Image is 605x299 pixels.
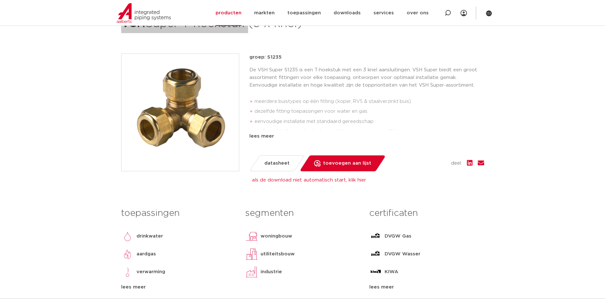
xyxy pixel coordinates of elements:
img: DVGW Gas [369,230,382,243]
img: woningbouw [245,230,258,243]
li: dezelfde fitting toepassingen voor water en gas [255,106,484,117]
span: toevoegen aan lijst [323,158,371,168]
p: utiliteitsbouw [261,250,295,258]
div: lees meer [369,283,484,291]
img: drinkwater [121,230,134,243]
p: woningbouw [261,232,292,240]
p: KIWA [385,268,398,276]
li: eenvoudige installatie met standaard gereedschap [255,117,484,127]
div: lees meer [121,283,236,291]
p: De VSH Super S1235 is een T-hoekstuk met een 3 knel aansluitingen. VSH Super biedt een groot asso... [249,66,484,89]
h3: segmenten [245,207,360,220]
h3: toepassingen [121,207,236,220]
img: aardgas [121,248,134,260]
p: drinkwater [136,232,163,240]
span: deel: [451,160,462,167]
li: snelle verbindingstechnologie waarbij her-montage mogelijk is [255,127,484,137]
li: meerdere buistypes op één fitting (koper, RVS & staalverzinkt buis) [255,96,484,107]
h3: certificaten [369,207,484,220]
img: Product Image for VSH Super T-hoekstuk (3 x knel) [122,54,239,171]
img: KIWA [369,266,382,278]
p: verwarming [136,268,165,276]
span: datasheet [264,158,290,168]
p: DVGW Wasser [385,250,420,258]
p: DVGW Gas [385,232,411,240]
img: industrie [245,266,258,278]
img: verwarming [121,266,134,278]
p: aardgas [136,250,156,258]
img: utiliteitsbouw [245,248,258,260]
p: groep: S1235 [249,53,484,61]
a: datasheet [249,155,304,171]
p: industrie [261,268,282,276]
a: als de download niet automatisch start, klik hier [252,178,366,182]
img: DVGW Wasser [369,248,382,260]
div: lees meer [249,132,484,140]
